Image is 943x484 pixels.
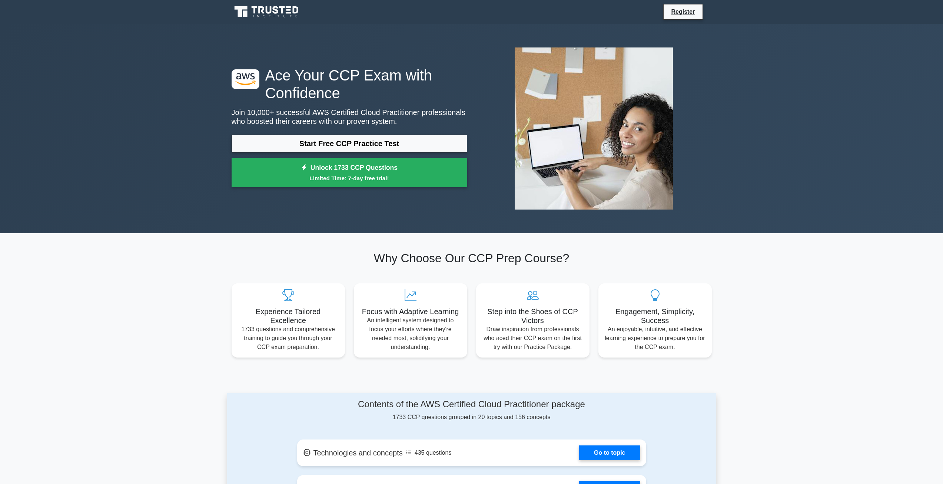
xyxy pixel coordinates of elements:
p: Join 10,000+ successful AWS Certified Cloud Practitioner professionals who boosted their careers ... [232,108,467,126]
a: Register [667,7,699,16]
h5: Experience Tailored Excellence [238,307,339,325]
h5: Step into the Shoes of CCP Victors [482,307,584,325]
a: Start Free CCP Practice Test [232,135,467,152]
a: Go to topic [579,445,640,460]
a: Unlock 1733 CCP QuestionsLimited Time: 7-day free trial! [232,158,467,188]
p: An intelligent system designed to focus your efforts where they're needed most, solidifying your ... [360,316,461,352]
small: Limited Time: 7-day free trial! [241,174,458,182]
p: Draw inspiration from professionals who aced their CCP exam on the first try with our Practice Pa... [482,325,584,352]
p: An enjoyable, intuitive, and effective learning experience to prepare you for the CCP exam. [604,325,706,352]
h5: Engagement, Simplicity, Success [604,307,706,325]
h5: Focus with Adaptive Learning [360,307,461,316]
h2: Why Choose Our CCP Prep Course? [232,251,712,265]
div: 1733 CCP questions grouped in 20 topics and 156 concepts [297,399,646,422]
h1: Ace Your CCP Exam with Confidence [232,66,467,102]
h4: Contents of the AWS Certified Cloud Practitioner package [297,399,646,410]
p: 1733 questions and comprehensive training to guide you through your CCP exam preparation. [238,325,339,352]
